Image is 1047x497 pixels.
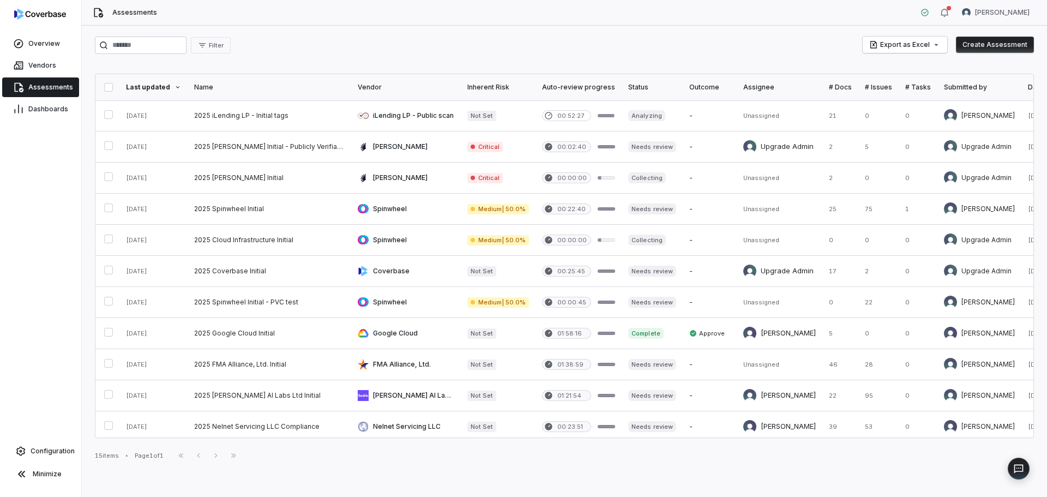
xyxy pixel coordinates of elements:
[467,83,529,92] div: Inherent Risk
[683,411,737,442] td: -
[683,256,737,287] td: -
[955,4,1036,21] button: Dani Vattuone avatar[PERSON_NAME]
[209,41,224,50] span: Filter
[31,447,75,456] span: Configuration
[135,452,164,460] div: Page 1 of 1
[194,83,345,92] div: Name
[944,389,957,402] img: Dani Vattuone avatar
[743,140,756,153] img: Upgrade Admin avatar
[4,463,77,485] button: Minimize
[683,380,737,411] td: -
[743,265,756,278] img: Upgrade Admin avatar
[683,287,737,318] td: -
[743,83,816,92] div: Assignee
[2,34,79,53] a: Overview
[689,83,730,92] div: Outcome
[865,83,892,92] div: # Issues
[628,83,676,92] div: Status
[4,441,77,461] a: Configuration
[944,140,957,153] img: Upgrade Admin avatar
[28,61,56,70] span: Vendors
[683,194,737,225] td: -
[743,327,756,340] img: Emily Spong avatar
[743,389,756,402] img: Dani Vattuone avatar
[975,8,1030,17] span: [PERSON_NAME]
[944,265,957,278] img: Upgrade Admin avatar
[358,83,454,92] div: Vendor
[944,420,957,433] img: Emily Spong avatar
[125,452,128,459] div: •
[2,99,79,119] a: Dashboards
[683,225,737,256] td: -
[905,83,931,92] div: # Tasks
[743,420,756,433] img: Emily Spong avatar
[944,233,957,247] img: Upgrade Admin avatar
[2,56,79,75] a: Vendors
[28,39,60,48] span: Overview
[962,8,971,17] img: Dani Vattuone avatar
[683,349,737,380] td: -
[944,109,957,122] img: Dani Vattuone avatar
[2,77,79,97] a: Assessments
[863,37,947,53] button: Export as Excel
[944,83,1015,92] div: Submitted by
[33,470,62,478] span: Minimize
[191,37,231,53] button: Filter
[112,8,157,17] span: Assessments
[944,296,957,309] img: Dani Vattuone avatar
[829,83,852,92] div: # Docs
[683,131,737,163] td: -
[126,83,181,92] div: Last updated
[944,358,957,371] img: Dani Vattuone avatar
[28,83,73,92] span: Assessments
[95,452,119,460] div: 15 items
[956,37,1034,53] button: Create Assessment
[944,171,957,184] img: Upgrade Admin avatar
[542,83,615,92] div: Auto-review progress
[14,9,66,20] img: Coverbase logo
[683,163,737,194] td: -
[944,327,957,340] img: Emily Spong avatar
[28,105,68,113] span: Dashboards
[683,100,737,131] td: -
[944,202,957,215] img: Dani Vattuone avatar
